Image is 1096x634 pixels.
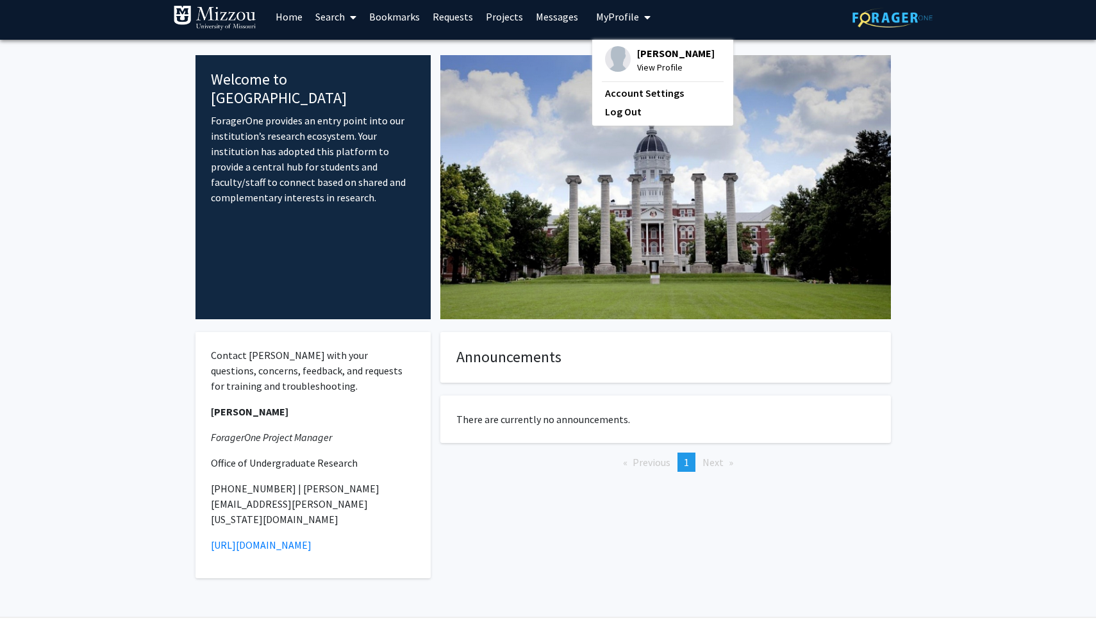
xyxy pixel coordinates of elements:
img: University of Missouri Logo [173,5,256,31]
span: My Profile [596,10,639,23]
a: [URL][DOMAIN_NAME] [211,538,311,551]
p: Office of Undergraduate Research [211,455,415,471]
a: Account Settings [605,85,720,101]
strong: [PERSON_NAME] [211,405,288,418]
h4: Welcome to [GEOGRAPHIC_DATA] [211,71,415,108]
span: View Profile [637,60,715,74]
div: Profile Picture[PERSON_NAME]View Profile [605,46,715,74]
img: Profile Picture [605,46,631,72]
span: Next [702,456,724,469]
em: ForagerOne Project Manager [211,431,332,444]
p: Contact [PERSON_NAME] with your questions, concerns, feedback, and requests for training and trou... [211,347,415,394]
iframe: Chat [10,576,54,624]
a: Log Out [605,104,720,119]
img: Cover Image [440,55,891,319]
p: There are currently no announcements. [456,412,875,427]
span: Previous [633,456,670,469]
span: 1 [684,456,689,469]
span: [PERSON_NAME] [637,46,715,60]
ul: Pagination [440,453,891,472]
img: ForagerOne Logo [852,8,933,28]
p: ForagerOne provides an entry point into our institution’s research ecosystem. Your institution ha... [211,113,415,205]
p: [PHONE_NUMBER] | [PERSON_NAME][EMAIL_ADDRESS][PERSON_NAME][US_STATE][DOMAIN_NAME] [211,481,415,527]
h4: Announcements [456,348,875,367]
